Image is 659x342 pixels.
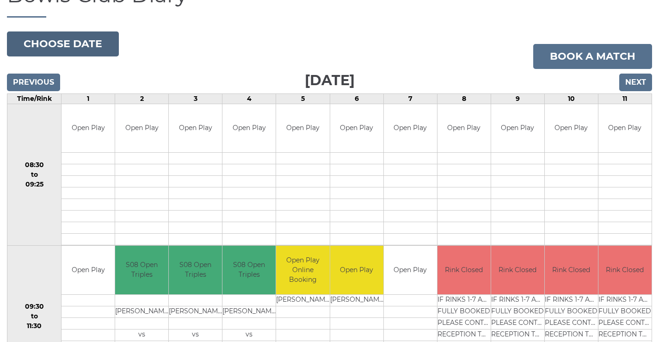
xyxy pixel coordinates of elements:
td: [PERSON_NAME] [169,306,222,317]
td: Open Play [384,246,437,294]
td: FULLY BOOKED [437,306,491,317]
td: Rink Closed [437,246,491,294]
td: RECEPTION TO BOOK [545,329,598,341]
td: 6 [330,93,383,104]
td: PLEASE CONTACT [491,317,544,329]
td: vs [222,329,276,341]
td: Open Play [115,104,168,153]
td: 9 [491,93,544,104]
td: 10 [544,93,598,104]
td: 1 [62,93,115,104]
td: RECEPTION TO BOOK [491,329,544,341]
td: Open Play [62,246,115,294]
input: Next [619,74,652,91]
td: [PERSON_NAME] [115,306,168,317]
td: 08:30 to 09:25 [7,104,62,246]
td: PLEASE CONTACT [598,317,652,329]
td: Open Play [330,104,383,153]
td: FULLY BOOKED [598,306,652,317]
td: PLEASE CONTACT [545,317,598,329]
td: [PERSON_NAME] [276,294,329,306]
td: PLEASE CONTACT [437,317,491,329]
td: Time/Rink [7,93,62,104]
td: S08 Open Triples [222,246,276,294]
td: Open Play [330,246,383,294]
td: 4 [222,93,276,104]
td: Rink Closed [545,246,598,294]
td: IF RINKS 1-7 ARE [491,294,544,306]
td: vs [169,329,222,341]
td: IF RINKS 1-7 ARE [437,294,491,306]
td: IF RINKS 1-7 ARE [545,294,598,306]
a: Book a match [533,44,652,69]
td: 2 [115,93,169,104]
td: Open Play [62,104,115,153]
td: Open Play [276,104,329,153]
td: Open Play [437,104,491,153]
td: 7 [383,93,437,104]
button: Choose date [7,31,119,56]
td: IF RINKS 1-7 ARE [598,294,652,306]
td: vs [115,329,168,341]
td: 5 [276,93,330,104]
td: RECEPTION TO BOOK [598,329,652,341]
td: [PERSON_NAME] [222,306,276,317]
td: Open Play [545,104,598,153]
td: Open Play [384,104,437,153]
td: Open Play [491,104,544,153]
td: RECEPTION TO BOOK [437,329,491,341]
td: Open Play [169,104,222,153]
input: Previous [7,74,60,91]
td: 8 [437,93,491,104]
td: Open Play [598,104,652,153]
td: Open Play [222,104,276,153]
td: [PERSON_NAME] [330,294,383,306]
td: 11 [598,93,652,104]
td: S08 Open Triples [169,246,222,294]
td: FULLY BOOKED [545,306,598,317]
td: S08 Open Triples [115,246,168,294]
td: Open Play Online Booking [276,246,329,294]
td: Rink Closed [491,246,544,294]
td: FULLY BOOKED [491,306,544,317]
td: 3 [169,93,222,104]
td: Rink Closed [598,246,652,294]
